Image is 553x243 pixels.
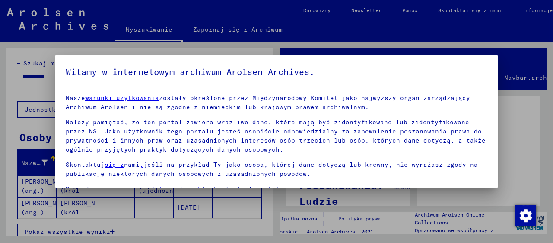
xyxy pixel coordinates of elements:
a: polityce danych [143,185,202,193]
img: Zmiana zgody [515,205,536,226]
a: , [140,161,143,168]
p: Dowiedz się więcej o Archiwów Arolsen tutaj. [66,185,487,194]
a: się z [105,161,124,168]
p: Nasze zostały określone przez Międzynarodowy Komitet jako najwyższy organ zarządzający Archiwum A... [66,94,487,112]
p: Skontaktuj nami jeśli na przykład Ty jako osoba, której dane dotyczą lub krewny, nie wyrażasz zgo... [66,160,487,178]
h5: Witamy w internetowym archiwum Arolsen Archives. [66,65,487,79]
a: warunki użytkowania [85,94,159,102]
p: Należy pamiętać, że ten portal zawiera wrażliwe dane, które mają być zidentyfikowane lub zidentyf... [66,118,487,154]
